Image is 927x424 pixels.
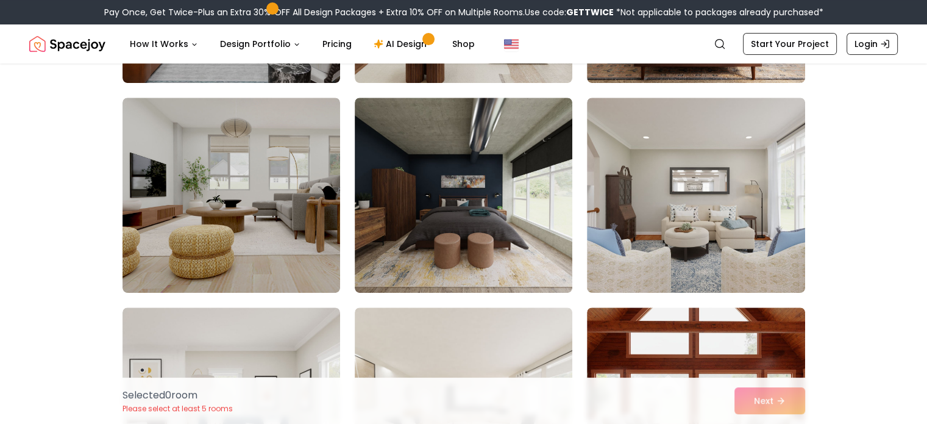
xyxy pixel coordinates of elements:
[614,6,823,18] span: *Not applicable to packages already purchased*
[313,32,361,56] a: Pricing
[29,24,898,63] nav: Global
[364,32,440,56] a: AI Design
[29,32,105,56] img: Spacejoy Logo
[120,32,485,56] nav: Main
[847,33,898,55] a: Login
[525,6,614,18] span: Use code:
[210,32,310,56] button: Design Portfolio
[123,388,233,403] p: Selected 0 room
[566,6,614,18] b: GETTWICE
[504,37,519,51] img: United States
[743,33,837,55] a: Start Your Project
[29,32,105,56] a: Spacejoy
[355,98,572,293] img: Room room-8
[104,6,823,18] div: Pay Once, Get Twice-Plus an Extra 30% OFF All Design Packages + Extra 10% OFF on Multiple Rooms.
[123,98,340,293] img: Room room-7
[120,32,208,56] button: How It Works
[587,98,804,293] img: Room room-9
[123,404,233,414] p: Please select at least 5 rooms
[442,32,485,56] a: Shop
